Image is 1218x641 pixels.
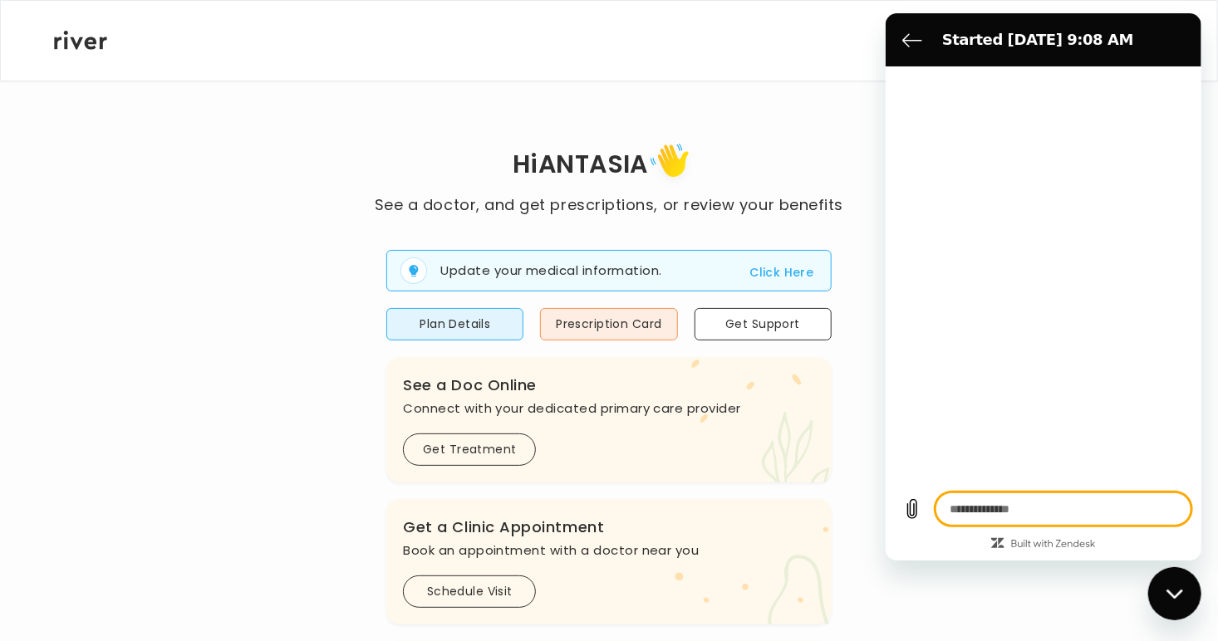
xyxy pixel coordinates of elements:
iframe: Messaging window [886,13,1201,560]
p: Connect with your dedicated primary care provider [403,397,814,420]
iframe: Button to launch messaging window, conversation in progress [1148,567,1201,620]
h3: Get a Clinic Appointment [403,516,814,539]
button: Schedule Visit [403,575,536,608]
h3: See a Doc Online [403,374,814,397]
button: Plan Details [386,308,523,340]
p: Update your medical information. [440,262,661,281]
button: Get Support [695,308,832,340]
p: Book an appointment with a doctor near you [403,539,814,562]
h1: Hi ANTASIA [375,138,843,193]
button: Get Treatment [403,433,536,466]
button: Prescription Card [540,308,677,340]
button: Click Here [749,262,813,282]
p: See a doctor, and get prescriptions, or review your benefits [375,193,843,217]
